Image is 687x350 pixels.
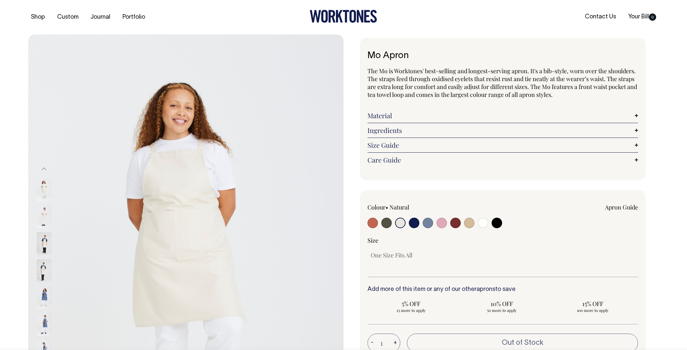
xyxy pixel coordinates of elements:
span: 50 more to apply [462,308,542,313]
span: • [386,203,388,211]
span: 15% OFF [552,300,633,308]
div: Colour [367,203,476,211]
span: One Size Fits All [371,251,412,259]
a: aprons [476,287,495,292]
button: + [390,337,400,350]
a: Care Guide [367,156,638,164]
span: 100 more to apply [552,308,633,313]
span: 25 more to apply [371,308,451,313]
span: The Mo is Worktones' best-selling and longest-serving apron. It's a bib-style, worn over the shou... [367,67,637,98]
img: natural [37,232,52,255]
button: - [367,337,377,350]
a: Ingredients [367,126,638,134]
a: Material [367,112,638,120]
a: Shop [28,12,48,23]
img: natural [37,178,52,201]
span: 10% OFF [462,300,542,308]
button: Previous [39,162,49,177]
a: Contact Us [582,11,619,22]
img: natural [37,259,52,282]
span: Out of Stock [502,339,543,346]
img: natural [37,205,52,228]
a: Journal [88,12,113,23]
input: 10% OFF 50 more to apply [458,298,545,315]
a: Apron Guide [605,203,638,211]
a: Custom [55,12,81,23]
a: Size Guide [367,141,638,149]
input: 15% OFF 100 more to apply [549,298,636,315]
label: Natural [389,203,409,211]
a: Portfolio [120,12,148,23]
div: Size [367,236,638,244]
img: blue/grey [37,313,52,336]
h6: Add more of this item or any of our other to save [367,286,638,293]
span: 5% OFF [371,300,451,308]
input: One Size Fits All [367,249,416,261]
h1: Mo Apron [367,51,638,61]
img: blue/grey [37,286,52,309]
span: 0 [649,13,656,21]
a: Your Bill0 [626,11,659,22]
input: 5% OFF 25 more to apply [367,298,454,315]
